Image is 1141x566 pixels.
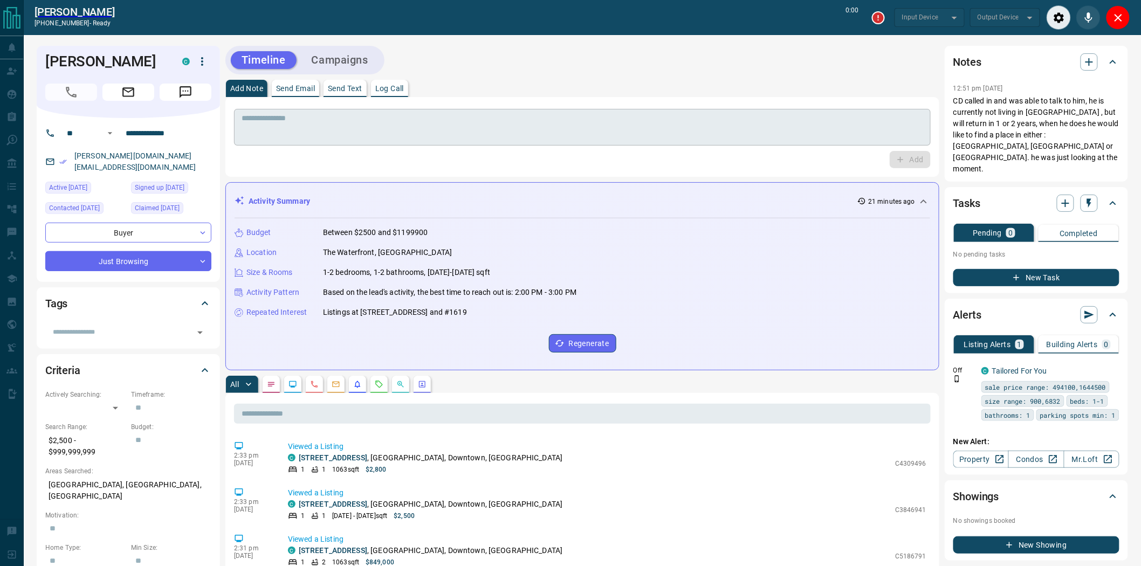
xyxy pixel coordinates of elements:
[964,341,1011,348] p: Listing Alerts
[45,422,126,432] p: Search Range:
[45,543,126,553] p: Home Type:
[1008,229,1013,237] p: 0
[1104,341,1109,348] p: 0
[332,465,359,474] p: 1063 sqft
[45,362,80,379] h2: Criteria
[193,325,208,340] button: Open
[74,151,196,171] a: [PERSON_NAME][DOMAIN_NAME][EMAIL_ADDRESS][DOMAIN_NAME]
[1106,5,1130,30] div: Close
[235,191,930,211] div: Activity Summary21 minutes ago
[953,195,980,212] h2: Tasks
[953,436,1119,447] p: New Alert:
[301,51,379,69] button: Campaigns
[246,307,307,318] p: Repeated Interest
[953,375,961,383] svg: Push Notification Only
[93,19,111,27] span: ready
[288,380,297,389] svg: Lead Browsing Activity
[131,390,211,399] p: Timeframe:
[288,487,926,499] p: Viewed a Listing
[1018,341,1022,348] p: 1
[102,84,154,101] span: Email
[45,390,126,399] p: Actively Searching:
[322,465,326,474] p: 1
[1047,5,1071,30] div: Audio Settings
[288,454,295,461] div: condos.ca
[323,307,467,318] p: Listings at [STREET_ADDRESS] and #1619
[868,197,915,206] p: 21 minutes ago
[288,500,295,508] div: condos.ca
[1076,5,1101,30] div: Mute
[973,229,1002,237] p: Pending
[953,190,1119,216] div: Tasks
[104,127,116,140] button: Open
[49,182,87,193] span: Active [DATE]
[953,488,999,505] h2: Showings
[45,466,211,476] p: Areas Searched:
[418,380,427,389] svg: Agent Actions
[953,451,1009,468] a: Property
[310,380,319,389] svg: Calls
[299,546,367,555] a: [STREET_ADDRESS]
[246,267,293,278] p: Size & Rooms
[45,251,211,271] div: Just Browsing
[985,396,1061,406] span: size range: 900,6832
[953,484,1119,509] div: Showings
[323,267,490,278] p: 1-2 bedrooms, 1-2 bathrooms, [DATE]-[DATE] sqft
[35,18,115,28] p: [PHONE_NUMBER] -
[953,365,975,375] p: Off
[276,85,315,92] p: Send Email
[332,511,387,521] p: [DATE] - [DATE] sqft
[375,380,383,389] svg: Requests
[45,53,166,70] h1: [PERSON_NAME]
[981,367,989,375] div: condos.ca
[366,465,387,474] p: $2,800
[549,334,616,353] button: Regenerate
[396,380,405,389] svg: Opportunities
[299,452,562,464] p: , [GEOGRAPHIC_DATA], Downtown, [GEOGRAPHIC_DATA]
[45,84,97,101] span: Call
[353,380,362,389] svg: Listing Alerts
[288,534,926,545] p: Viewed a Listing
[35,5,115,18] a: [PERSON_NAME]
[1064,451,1119,468] a: Mr.Loft
[45,295,67,312] h2: Tags
[131,182,211,197] div: Sat May 02 2020
[246,247,277,258] p: Location
[953,302,1119,328] div: Alerts
[135,182,184,193] span: Signed up [DATE]
[234,506,272,513] p: [DATE]
[953,85,1003,92] p: 12:51 pm [DATE]
[131,202,211,217] div: Wed May 06 2020
[953,246,1119,263] p: No pending tasks
[332,380,340,389] svg: Emails
[394,511,415,521] p: $2,500
[985,410,1030,420] span: bathrooms: 1
[953,536,1119,554] button: New Showing
[953,306,981,323] h2: Alerts
[953,269,1119,286] button: New Task
[160,84,211,101] span: Message
[992,367,1047,375] a: Tailored For You
[249,196,310,207] p: Activity Summary
[231,51,297,69] button: Timeline
[846,5,859,30] p: 0:00
[328,85,362,92] p: Send Text
[1060,230,1098,237] p: Completed
[230,381,239,388] p: All
[1047,341,1098,348] p: Building Alerts
[45,223,211,243] div: Buyer
[45,357,211,383] div: Criteria
[301,465,305,474] p: 1
[323,227,428,238] p: Between $2500 and $1199900
[45,476,211,505] p: [GEOGRAPHIC_DATA], [GEOGRAPHIC_DATA], [GEOGRAPHIC_DATA]
[49,203,100,213] span: Contacted [DATE]
[131,543,211,553] p: Min Size:
[323,247,452,258] p: The Waterfront, [GEOGRAPHIC_DATA]
[234,544,272,552] p: 2:31 pm
[246,287,299,298] p: Activity Pattern
[1070,396,1104,406] span: beds: 1-1
[953,95,1119,175] p: CD called in and was able to talk to him, he is currently not living in [GEOGRAPHIC_DATA] , but w...
[1040,410,1116,420] span: parking spots min: 1
[299,453,367,462] a: [STREET_ADDRESS]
